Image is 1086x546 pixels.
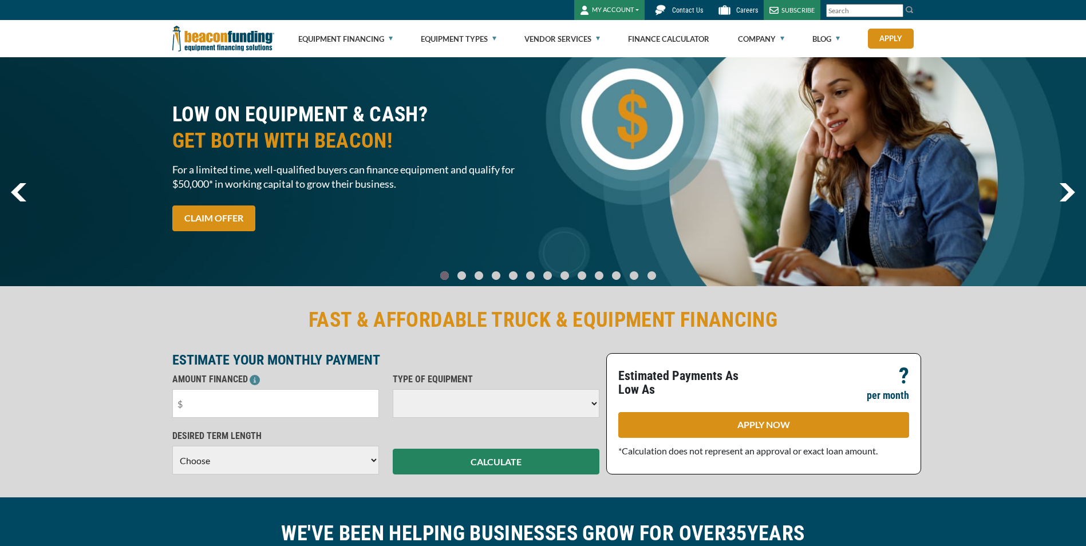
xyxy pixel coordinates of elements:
[172,307,914,333] h2: FAST & AFFORDABLE TRUCK & EQUIPMENT FINANCING
[891,6,901,15] a: Clear search text
[592,271,606,280] a: Go To Slide 9
[506,271,520,280] a: Go To Slide 4
[172,353,599,367] p: ESTIMATE YOUR MONTHLY PAYMENT
[618,412,909,438] a: APPLY NOW
[618,369,757,397] p: Estimated Payments As Low As
[868,29,914,49] a: Apply
[905,5,914,14] img: Search
[393,373,599,386] p: TYPE OF EQUIPMENT
[867,389,909,402] p: per month
[618,445,878,456] span: *Calculation does not represent an approval or exact loan amount.
[1059,183,1075,201] img: Right Navigator
[172,373,379,386] p: AMOUNT FINANCED
[558,271,571,280] a: Go To Slide 7
[1059,183,1075,201] a: next
[627,271,641,280] a: Go To Slide 11
[645,271,659,280] a: Go To Slide 12
[540,271,554,280] a: Go To Slide 6
[575,271,589,280] a: Go To Slide 8
[437,271,451,280] a: Go To Slide 0
[421,21,496,57] a: Equipment Types
[172,20,274,57] img: Beacon Funding Corporation logo
[11,183,26,201] img: Left Navigator
[172,389,379,418] input: $
[628,21,709,57] a: Finance Calculator
[672,6,703,14] span: Contact Us
[524,21,600,57] a: Vendor Services
[609,271,623,280] a: Go To Slide 10
[172,163,536,191] span: For a limited time, well-qualified buyers can finance equipment and qualify for $50,000* in worki...
[172,128,536,154] span: GET BOTH WITH BEACON!
[899,369,909,383] p: ?
[172,101,536,154] h2: LOW ON EQUIPMENT & CASH?
[726,521,747,545] span: 35
[472,271,485,280] a: Go To Slide 2
[455,271,468,280] a: Go To Slide 1
[393,449,599,474] button: CALCULATE
[298,21,393,57] a: Equipment Financing
[172,205,255,231] a: CLAIM OFFER
[11,183,26,201] a: previous
[172,429,379,443] p: DESIRED TERM LENGTH
[523,271,537,280] a: Go To Slide 5
[736,6,758,14] span: Careers
[826,4,903,17] input: Search
[738,21,784,57] a: Company
[489,271,503,280] a: Go To Slide 3
[812,21,840,57] a: Blog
